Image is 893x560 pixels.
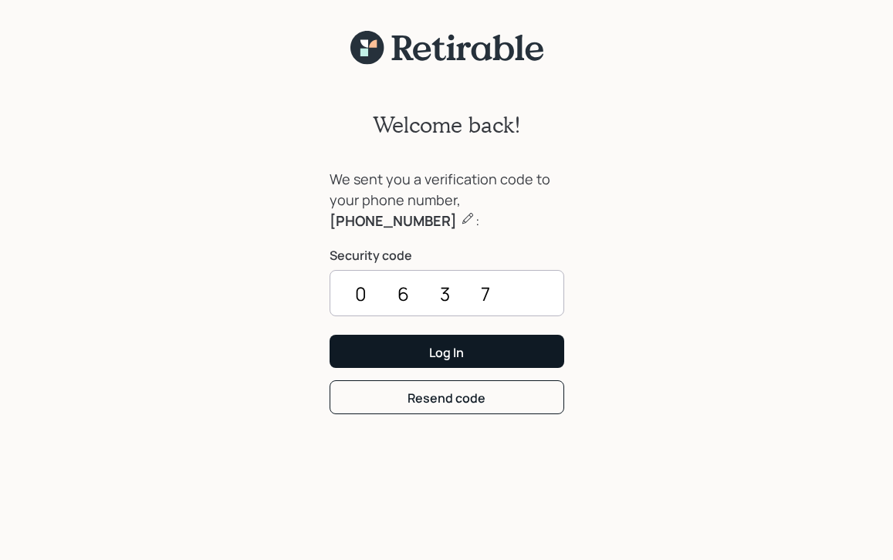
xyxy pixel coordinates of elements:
div: We sent you a verification code to your phone number, : [330,169,564,231]
b: [PHONE_NUMBER] [330,211,457,230]
label: Security code [330,247,564,264]
div: Log In [429,344,464,361]
div: Resend code [408,390,485,407]
button: Resend code [330,380,564,413]
h2: Welcome back! [373,112,521,138]
input: •••• [330,270,564,316]
button: Log In [330,335,564,368]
